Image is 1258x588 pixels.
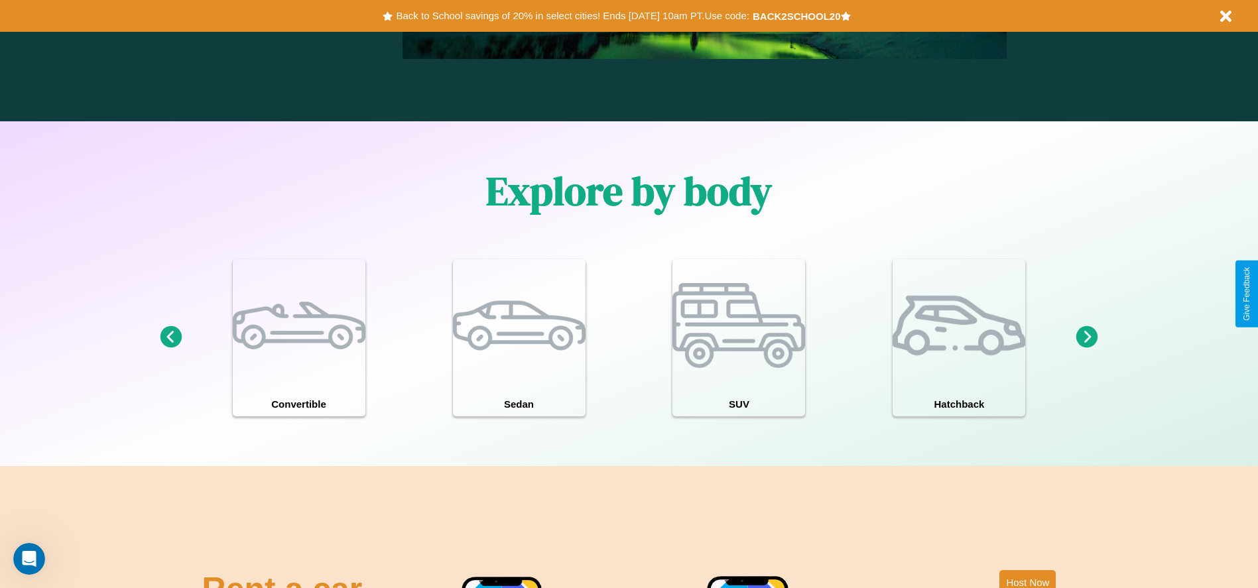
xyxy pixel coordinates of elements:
iframe: Intercom live chat [13,543,45,575]
h4: Convertible [233,392,365,416]
h4: Sedan [453,392,586,416]
h4: Hatchback [893,392,1025,416]
h4: SUV [672,392,805,416]
div: Give Feedback [1242,267,1251,321]
button: Back to School savings of 20% in select cities! Ends [DATE] 10am PT.Use code: [393,7,752,25]
h1: Explore by body [486,164,772,218]
b: BACK2SCHOOL20 [753,11,841,22]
